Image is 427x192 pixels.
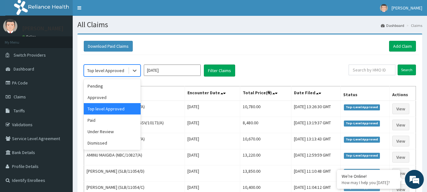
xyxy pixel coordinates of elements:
[240,133,291,149] td: 10,670.00
[84,92,141,103] div: Approved
[87,67,124,74] div: Top level Approved
[240,86,291,101] th: Total Price(₦)
[185,133,240,149] td: [DATE]
[12,32,26,47] img: d_794563401_company_1708531726252_794563401
[84,126,141,137] div: Under Review
[84,137,141,149] div: Dismissed
[84,149,185,165] td: AMINU MAIGIDA (NBC/10827/A)
[342,180,395,185] p: How may I help you today?
[14,94,26,100] span: Claims
[185,86,240,101] th: Encounter Date
[389,41,416,52] a: Add Claim
[349,65,395,75] input: Search by HMO ID
[240,101,291,117] td: 10,780.00
[14,66,34,72] span: Dashboard
[390,86,416,101] th: Actions
[84,103,141,115] div: Top level Approved
[84,80,141,92] div: Pending
[344,137,380,142] span: Top-Level Approved
[291,101,340,117] td: [DATE] 13:26:30 GMT
[291,133,340,149] td: [DATE] 13:13:43 GMT
[240,117,291,133] td: 8,480.00
[240,165,291,182] td: 13,850.00
[392,103,409,114] a: View
[185,149,240,165] td: [DATE]
[405,23,422,28] li: Claims
[291,117,340,133] td: [DATE] 13:19:37 GMT
[381,23,404,28] a: Dashboard
[392,168,409,179] a: View
[14,108,25,114] span: Tariffs
[291,86,340,101] th: Date Filed
[3,19,17,33] img: User Image
[344,169,380,175] span: Top-Level Approved
[340,86,390,101] th: Status
[344,153,380,158] span: Top-Level Approved
[204,65,235,77] button: Filter Claims
[3,126,120,148] textarea: Type your message and hit 'Enter'
[344,104,380,110] span: Top-Level Approved
[344,121,380,126] span: Top-Level Approved
[392,136,409,146] a: View
[392,5,422,11] span: [PERSON_NAME]
[144,65,201,76] input: Select Month and Year
[342,173,395,179] div: We're Online!
[398,65,416,75] input: Search
[14,52,46,58] span: Switch Providers
[240,149,291,165] td: 13,220.00
[84,165,185,182] td: [PERSON_NAME] (SLB/11054/D)
[37,56,87,120] span: We're online!
[185,117,240,133] td: [DATE]
[185,165,240,182] td: [DATE]
[291,149,340,165] td: [DATE] 12:59:59 GMT
[104,3,119,18] div: Minimize live chat window
[84,115,141,126] div: Paid
[291,165,340,182] td: [DATE] 11:10:48 GMT
[22,34,37,39] a: Online
[84,41,133,52] button: Download Paid Claims
[392,120,409,130] a: View
[33,35,106,44] div: Chat with us now
[77,21,422,29] h1: All Claims
[185,101,240,117] td: [DATE]
[380,4,388,12] img: User Image
[22,26,64,31] p: [PERSON_NAME]
[392,152,409,163] a: View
